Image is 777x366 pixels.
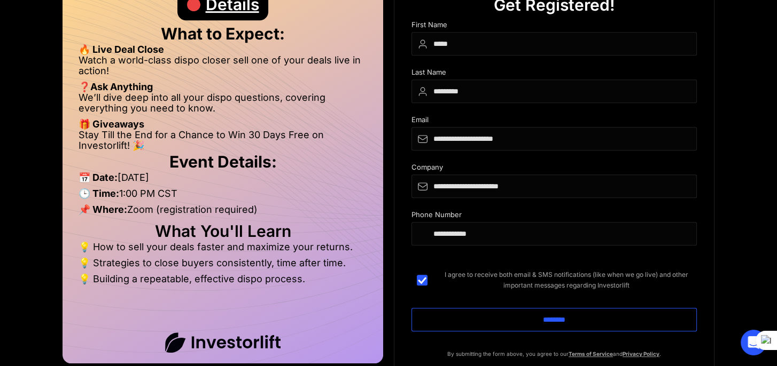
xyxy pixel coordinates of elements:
[79,172,118,183] strong: 📅 Date:
[741,330,766,355] div: Open Intercom Messenger
[79,44,164,55] strong: 🔥 Live Deal Close
[79,242,367,258] li: 💡 How to sell your deals faster and maximize your returns.
[623,351,659,357] a: Privacy Policy
[79,81,153,92] strong: ❓Ask Anything
[79,55,367,82] li: Watch a world-class dispo closer sell one of your deals live in action!
[569,351,613,357] a: Terms of Service
[411,21,697,32] div: First Name
[79,188,367,204] li: 1:00 PM CST
[411,348,697,359] p: By submitting the form above, you agree to our and .
[79,188,119,199] strong: 🕒 Time:
[79,204,367,220] li: Zoom (registration required)
[169,152,277,171] strong: Event Details:
[411,116,697,127] div: Email
[411,163,697,174] div: Company
[79,204,127,215] strong: 📌 Where:
[79,226,367,236] h2: What You'll Learn
[79,258,367,274] li: 💡 Strategies to close buyers consistently, time after time.
[79,172,367,188] li: [DATE]
[79,118,144,130] strong: 🎁 Giveaways
[79,130,367,151] li: Stay Till the End for a Chance to Win 30 Days Free on Investorlift! 🎉
[161,24,285,43] strong: What to Expect:
[79,274,367,284] li: 💡 Building a repeatable, effective dispo process.
[79,92,367,119] li: We’ll dive deep into all your dispo questions, covering everything you need to know.
[411,68,697,79] div: Last Name
[411,211,697,222] div: Phone Number
[411,21,697,348] form: DIspo Day Main Form
[436,269,697,291] span: I agree to receive both email & SMS notifications (like when we go live) and other important mess...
